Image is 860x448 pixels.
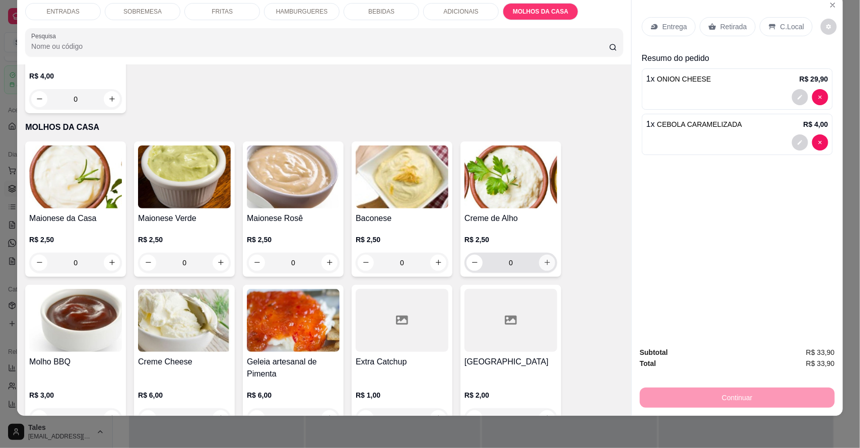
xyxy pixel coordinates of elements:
[138,212,231,225] h4: Maionese Verde
[780,22,804,32] p: C.Local
[430,255,446,271] button: increase-product-quantity
[247,212,340,225] h4: Maionese Rosê
[646,118,742,130] p: 1 x
[29,235,122,245] p: R$ 2,50
[465,145,557,208] img: product-image
[430,410,446,426] button: increase-product-quantity
[247,390,340,400] p: R$ 6,00
[467,255,483,271] button: decrease-product-quantity
[247,235,340,245] p: R$ 2,50
[138,235,231,245] p: R$ 2,50
[812,89,828,105] button: decrease-product-quantity
[465,356,557,368] h4: [GEOGRAPHIC_DATA]
[356,235,448,245] p: R$ 2,50
[467,410,483,426] button: decrease-product-quantity
[104,410,120,426] button: increase-product-quantity
[29,145,122,208] img: product-image
[358,255,374,271] button: decrease-product-quantity
[104,91,120,107] button: increase-product-quantity
[821,19,837,35] button: decrease-product-quantity
[138,356,231,368] h4: Creme Cheese
[792,134,808,151] button: decrease-product-quantity
[358,410,374,426] button: decrease-product-quantity
[247,145,340,208] img: product-image
[642,52,833,64] p: Resumo do pedido
[663,22,687,32] p: Entrega
[720,22,747,32] p: Retirada
[25,121,623,133] p: MOLHOS DA CASA
[123,8,162,16] p: SOBREMESA
[356,390,448,400] p: R$ 1,00
[29,71,122,81] p: R$ 4,00
[140,410,156,426] button: decrease-product-quantity
[792,89,808,105] button: decrease-product-quantity
[249,410,265,426] button: decrease-product-quantity
[539,255,555,271] button: increase-product-quantity
[356,145,448,208] img: product-image
[356,212,448,225] h4: Baconese
[465,235,557,245] p: R$ 2,50
[29,356,122,368] h4: Molho BBQ
[31,255,47,271] button: decrease-product-quantity
[138,145,231,208] img: product-image
[276,8,328,16] p: HAMBURGUERES
[247,356,340,380] h4: Geleia artesanal de Pimenta
[800,74,828,84] p: R$ 29,90
[140,255,156,271] button: decrease-product-quantity
[31,91,47,107] button: decrease-product-quantity
[29,390,122,400] p: R$ 3,00
[29,289,122,352] img: product-image
[31,410,47,426] button: decrease-product-quantity
[321,410,338,426] button: increase-product-quantity
[465,390,557,400] p: R$ 2,00
[212,8,233,16] p: FRITAS
[539,410,555,426] button: increase-product-quantity
[640,348,668,356] strong: Subtotal
[213,255,229,271] button: increase-product-quantity
[443,8,478,16] p: ADICIONAIS
[646,73,711,85] p: 1 x
[104,255,120,271] button: increase-product-quantity
[138,289,231,352] img: product-image
[657,120,742,128] span: CEBOLA CARAMELIZADA
[356,356,448,368] h4: Extra Catchup
[249,255,265,271] button: decrease-product-quantity
[368,8,394,16] p: BEBIDAS
[804,119,828,129] p: R$ 4,00
[29,212,122,225] h4: Maionese da Casa
[812,134,828,151] button: decrease-product-quantity
[213,410,229,426] button: increase-product-quantity
[640,359,656,367] strong: Total
[806,358,835,369] span: R$ 33,90
[321,255,338,271] button: increase-product-quantity
[657,75,711,83] span: ONION CHEESE
[513,8,568,16] p: MOLHOS DA CASA
[31,41,609,51] input: Pesquisa
[806,347,835,358] span: R$ 33,90
[46,8,79,16] p: ENTRADAS
[31,32,59,40] label: Pesquisa
[247,289,340,352] img: product-image
[465,212,557,225] h4: Creme de Alho
[138,390,231,400] p: R$ 6,00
